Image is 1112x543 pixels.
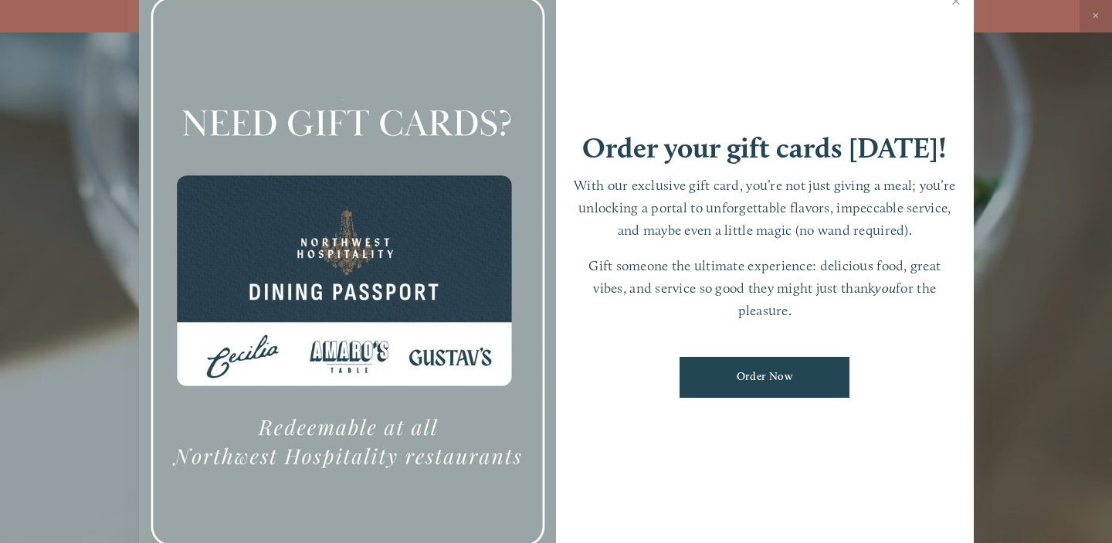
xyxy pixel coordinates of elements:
[571,175,958,241] p: With our exclusive gift card, you’re not just giving a meal; you’re unlocking a portal to unforge...
[680,357,849,398] a: Order Now
[582,134,947,162] h1: Order your gift cards [DATE]!
[875,280,896,296] em: you
[571,255,958,321] p: Gift someone the ultimate experience: delicious food, great vibes, and service so good they might...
